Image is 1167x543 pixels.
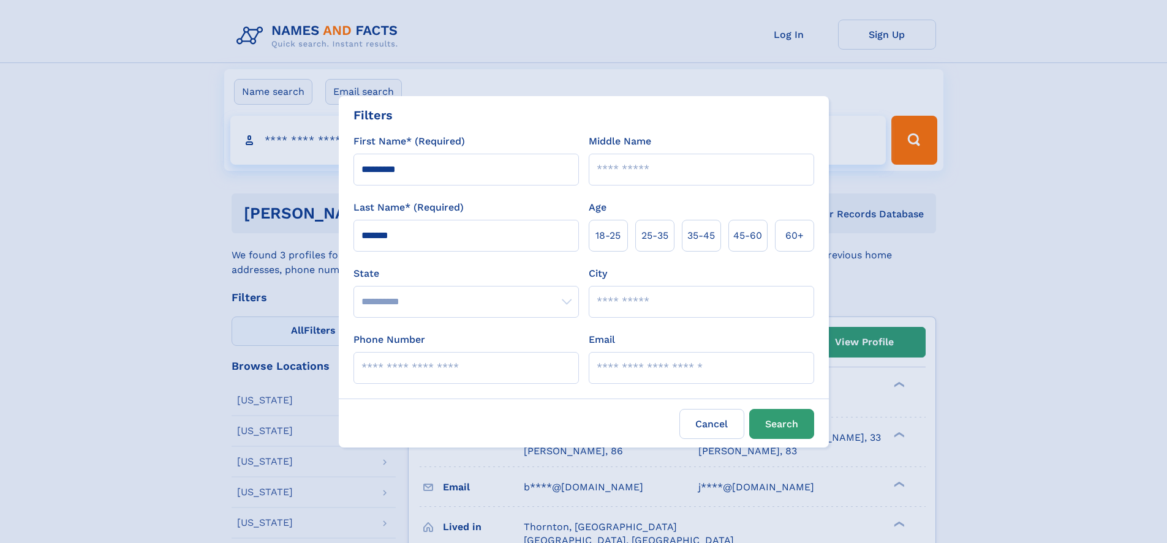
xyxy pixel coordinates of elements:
[749,409,814,439] button: Search
[589,134,651,149] label: Middle Name
[353,266,579,281] label: State
[353,106,393,124] div: Filters
[687,228,715,243] span: 35‑45
[679,409,744,439] label: Cancel
[641,228,668,243] span: 25‑35
[595,228,621,243] span: 18‑25
[733,228,762,243] span: 45‑60
[589,332,615,347] label: Email
[589,200,606,215] label: Age
[589,266,607,281] label: City
[785,228,804,243] span: 60+
[353,200,464,215] label: Last Name* (Required)
[353,134,465,149] label: First Name* (Required)
[353,332,425,347] label: Phone Number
